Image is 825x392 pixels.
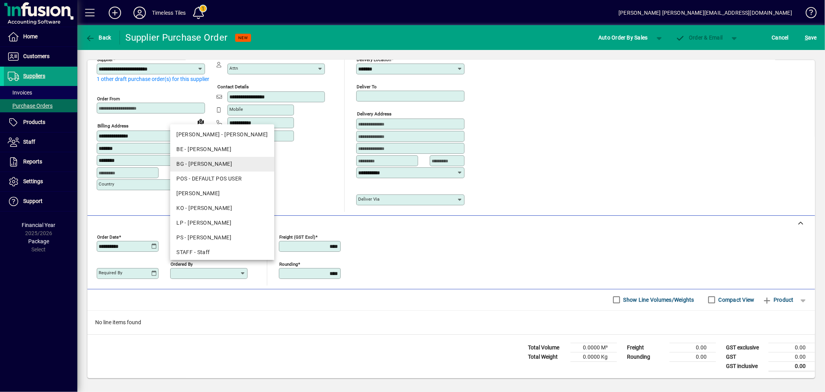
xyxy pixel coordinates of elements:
[594,31,652,45] button: Auto Order By Sales
[598,31,648,44] span: Auto Order By Sales
[769,352,815,361] td: 0.00
[77,31,120,45] app-page-header-button: Back
[670,352,716,361] td: 0.00
[23,33,38,40] span: Home
[722,352,769,361] td: GST
[176,248,268,256] div: STAFF - Staff
[23,178,43,184] span: Settings
[170,230,274,245] mat-option: PS - PETER SMYTH
[170,245,274,260] mat-option: STAFF - Staff
[623,352,670,361] td: Rounding
[195,115,207,127] a: View on map
[23,198,43,204] span: Support
[176,160,268,168] div: BG - [PERSON_NAME]
[102,6,127,20] button: Add
[176,189,268,198] div: [PERSON_NAME]
[170,172,274,186] mat-option: POS - DEFAULT POS USER
[23,119,45,125] span: Products
[176,131,268,139] div: [PERSON_NAME] - [PERSON_NAME]
[170,201,274,216] mat-option: KO - KAREN O'NEILL
[4,47,77,66] a: Customers
[127,6,152,20] button: Profile
[8,89,32,96] span: Invoices
[23,158,42,165] span: Reports
[800,2,815,27] a: Knowledge Base
[97,234,119,239] mat-label: Order date
[524,352,570,361] td: Total Weight
[769,361,815,371] td: 0.00
[170,127,274,142] mat-option: BJ - BARRY JOHNSTON
[176,219,268,227] div: LP - [PERSON_NAME]
[622,296,694,304] label: Show Line Volumes/Weights
[758,293,798,307] button: Product
[4,113,77,132] a: Products
[4,86,77,99] a: Invoices
[229,107,243,112] mat-label: Mobile
[4,99,77,112] a: Purchase Orders
[85,34,111,41] span: Back
[99,270,122,275] mat-label: Required by
[170,157,274,172] mat-option: BG - BLAIZE GERRAND
[4,132,77,152] a: Staff
[676,34,723,41] span: Order & Email
[152,7,186,19] div: Timeless Tiles
[358,196,379,202] mat-label: Deliver via
[171,261,193,266] mat-label: Ordered by
[97,96,120,101] mat-label: Order from
[717,296,755,304] label: Compact View
[28,238,49,244] span: Package
[170,142,274,157] mat-option: BE - BEN JOHNSTON
[23,53,50,59] span: Customers
[279,234,315,239] mat-label: Freight (GST excl)
[176,204,268,212] div: KO - [PERSON_NAME]
[722,361,769,371] td: GST inclusive
[23,139,35,145] span: Staff
[238,35,248,40] span: NEW
[772,31,789,44] span: Cancel
[618,7,792,19] div: [PERSON_NAME] [PERSON_NAME][EMAIL_ADDRESS][DOMAIN_NAME]
[805,34,808,41] span: S
[170,186,274,201] mat-option: EJ - ELISE JOHNSTON
[170,216,274,230] mat-option: LP - LACHLAN PEARSON
[176,175,268,183] div: POS - DEFAULT POS USER
[722,343,769,352] td: GST exclusive
[570,352,617,361] td: 0.0000 Kg
[803,31,819,45] button: Save
[769,343,815,352] td: 0.00
[126,31,228,44] div: Supplier Purchase Order
[623,343,670,352] td: Freight
[4,172,77,191] a: Settings
[279,261,298,266] mat-label: Rounding
[23,73,45,79] span: Suppliers
[4,152,77,172] a: Reports
[87,311,815,334] div: No line items found
[805,31,817,44] span: ave
[99,181,114,187] mat-label: Country
[176,145,268,153] div: BE - [PERSON_NAME]
[229,65,238,71] mat-label: Attn
[672,31,727,45] button: Order & Email
[770,31,791,45] button: Cancel
[570,343,617,352] td: 0.0000 M³
[762,294,794,306] span: Product
[176,234,268,242] div: PS - [PERSON_NAME]
[4,192,77,211] a: Support
[524,343,570,352] td: Total Volume
[8,103,53,109] span: Purchase Orders
[357,84,377,89] mat-label: Deliver To
[670,343,716,352] td: 0.00
[4,27,77,46] a: Home
[84,31,113,45] button: Back
[22,222,56,228] span: Financial Year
